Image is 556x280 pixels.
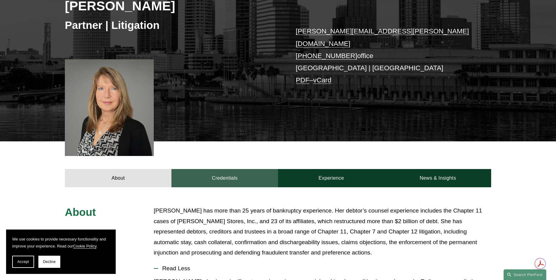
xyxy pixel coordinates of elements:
[12,236,110,250] p: We use cookies to provide necessary functionality and improve your experience. Read our .
[38,256,60,268] button: Decline
[6,230,116,274] section: Cookie banner
[385,169,491,187] a: News & Insights
[171,169,278,187] a: Credentials
[296,76,309,84] a: PDF
[154,261,491,276] button: Read Less
[158,265,491,272] span: Read Less
[43,260,56,264] span: Decline
[17,260,29,264] span: Accept
[12,256,34,268] button: Accept
[296,52,357,60] a: [PHONE_NUMBER]
[278,169,385,187] a: Experience
[65,169,171,187] a: About
[65,19,278,32] h3: Partner | Litigation
[313,76,332,84] a: vCard
[73,244,97,248] a: Cookie Policy
[504,269,546,280] a: Search this site
[296,25,473,87] p: office [GEOGRAPHIC_DATA] | [GEOGRAPHIC_DATA] –
[154,206,491,258] p: [PERSON_NAME] has more than 25 years of bankruptcy experience. Her debtor’s counsel experience in...
[65,206,96,218] span: About
[296,27,469,47] a: [PERSON_NAME][EMAIL_ADDRESS][PERSON_NAME][DOMAIN_NAME]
